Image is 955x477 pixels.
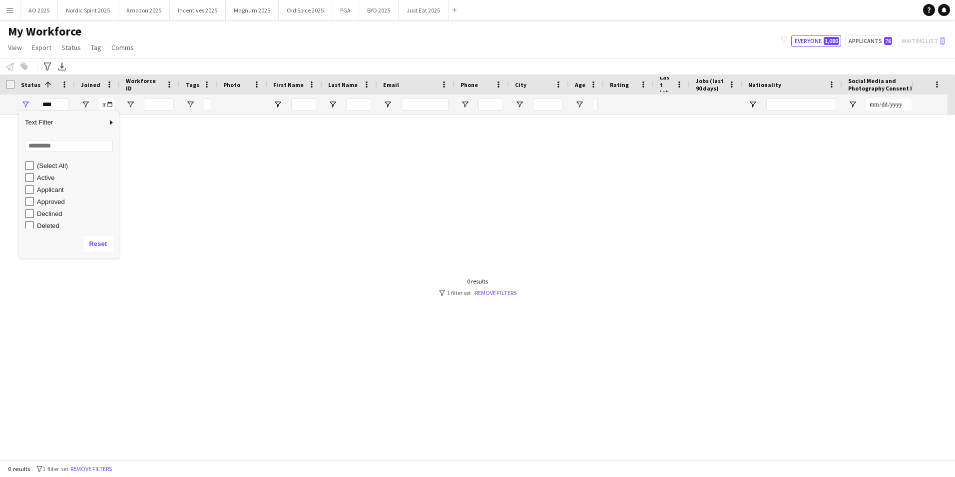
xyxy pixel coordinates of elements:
button: Everyone1,080 [791,35,841,47]
button: Old Spice 2025 [279,0,332,20]
a: Comms [107,41,138,54]
span: Last Name [328,81,358,88]
app-action-btn: Export XLSX [56,60,68,72]
button: Open Filter Menu [848,100,857,109]
span: 76 [884,37,892,45]
input: Age Filter Input [593,98,598,110]
button: Applicants76 [845,35,894,47]
span: Joined [81,81,100,88]
button: BYD 2025 [359,0,399,20]
input: Email Filter Input [401,98,449,110]
input: City Filter Input [533,98,563,110]
a: Remove filters [475,289,516,296]
a: Status [57,41,85,54]
span: Age [575,81,585,88]
span: Export [32,43,51,52]
button: Incentives 2025 [170,0,226,20]
span: First Name [273,81,304,88]
div: Declined [37,210,116,217]
input: Tags Filter Input [204,98,211,110]
span: Comms [111,43,134,52]
span: 1 filter set [42,465,68,472]
button: AO 2025 [20,0,58,20]
span: Nationality [748,81,781,88]
a: Tag [87,41,105,54]
button: Magnum 2025 [226,0,279,20]
input: Phone Filter Input [478,98,503,110]
span: Last job [660,73,672,96]
input: Last Name Filter Input [346,98,371,110]
div: (Select All) [37,162,116,169]
span: Phone [461,81,478,88]
button: Remove filters [68,463,114,474]
div: Column Filter [19,111,119,258]
input: First Name Filter Input [291,98,316,110]
span: Email [383,81,399,88]
div: Filter List [19,159,119,291]
span: Workforce ID [126,77,162,92]
button: PGA [332,0,359,20]
span: View [8,43,22,52]
div: 0 results [439,277,516,285]
span: Text Filter [19,114,107,131]
button: Just Eat 2025 [399,0,449,20]
button: Open Filter Menu [748,100,757,109]
span: Jobs (last 90 days) [696,77,724,92]
a: View [4,41,26,54]
span: Tag [91,43,101,52]
div: Deleted [37,222,116,229]
input: Nationality Filter Input [766,98,836,110]
input: Search filter values [25,140,113,152]
button: Open Filter Menu [461,100,470,109]
button: Open Filter Menu [81,100,90,109]
span: 1,080 [824,37,839,45]
span: Social Media and Photography Consent Form [848,77,924,92]
span: Photo [223,81,240,88]
button: Open Filter Menu [575,100,584,109]
span: My Workforce [8,24,81,39]
button: Amazon 2025 [118,0,170,20]
input: Column with Header Selection [6,80,15,89]
button: Reset [83,236,113,252]
input: Social Media and Photography Consent Form Filter Input [866,98,936,110]
button: Open Filter Menu [21,100,30,109]
div: Active [37,174,116,181]
span: Tags [186,81,199,88]
input: Workforce ID Filter Input [144,98,174,110]
div: Applicant [37,186,116,193]
button: Open Filter Menu [273,100,282,109]
span: Status [21,81,40,88]
button: Open Filter Menu [515,100,524,109]
div: Approved [37,198,116,205]
span: Rating [610,81,629,88]
button: Open Filter Menu [186,100,195,109]
span: Status [61,43,81,52]
button: Open Filter Menu [328,100,337,109]
app-action-btn: Advanced filters [41,60,53,72]
input: Joined Filter Input [99,98,114,110]
button: Open Filter Menu [383,100,392,109]
div: 1 filter set [439,289,516,296]
span: City [515,81,526,88]
button: Nordic Spirit 2025 [58,0,118,20]
a: Export [28,41,55,54]
button: Open Filter Menu [126,100,135,109]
